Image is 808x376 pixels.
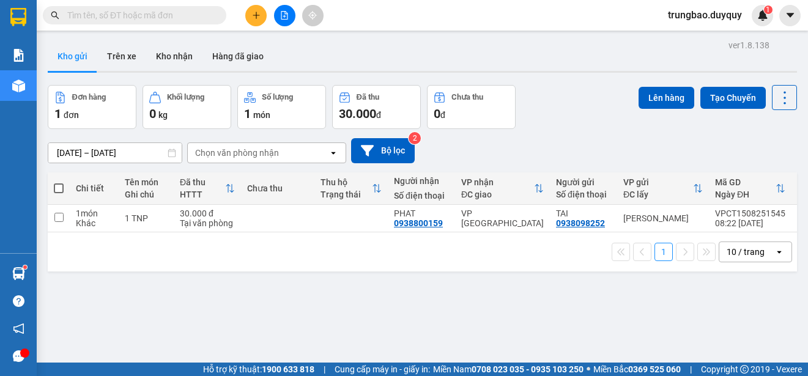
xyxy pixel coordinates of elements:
span: 30.000 [339,106,376,121]
span: copyright [740,365,749,374]
sup: 1 [764,6,773,14]
div: VP nhận [461,177,534,187]
button: Lên hàng [639,87,694,109]
img: solution-icon [12,49,25,62]
span: Miền Nam [433,363,584,376]
div: Chi tiết [76,183,113,193]
div: Mã GD [715,177,776,187]
button: file-add [274,5,295,26]
span: plus [252,11,261,20]
sup: 1 [23,265,27,269]
img: warehouse-icon [12,267,25,280]
button: plus [245,5,267,26]
button: Hàng đã giao [202,42,273,71]
button: Bộ lọc [351,138,415,163]
th: Toggle SortBy [314,172,388,205]
strong: 1900 633 818 [262,364,314,374]
div: HTTT [180,190,225,199]
div: Chọn văn phòng nhận [195,147,279,159]
span: món [253,110,270,120]
div: Đã thu [357,93,379,101]
div: Người gửi [556,177,611,187]
span: trungbao.duyquy [658,7,752,23]
div: Chưa thu [451,93,483,101]
button: Chưa thu0đ [427,85,516,129]
span: 1 [244,106,251,121]
div: 0938098252 [556,218,605,228]
span: đơn [64,110,79,120]
th: Toggle SortBy [709,172,791,205]
div: 30.000 đ [180,208,235,218]
button: 1 [654,243,673,261]
th: Toggle SortBy [455,172,550,205]
span: search [51,11,59,20]
span: đ [376,110,381,120]
img: warehouse-icon [12,79,25,92]
button: caret-down [779,5,801,26]
img: icon-new-feature [757,10,768,21]
input: Tìm tên, số ĐT hoặc mã đơn [67,9,212,22]
div: Số điện thoại [556,190,611,199]
div: Khác [76,218,113,228]
div: VP [GEOGRAPHIC_DATA] [461,208,544,228]
input: Select a date range. [48,143,182,163]
span: 0 [149,106,156,121]
div: 1 món [76,208,113,218]
span: Cung cấp máy in - giấy in: [335,363,430,376]
span: Miền Bắc [593,363,681,376]
button: Đơn hàng1đơn [48,85,136,129]
span: | [324,363,325,376]
button: Trên xe [97,42,146,71]
span: kg [158,110,168,120]
span: 1 [54,106,61,121]
button: aim [302,5,324,26]
button: Kho gửi [48,42,97,71]
div: Số lượng [262,93,293,101]
div: [PERSON_NAME] [623,213,703,223]
strong: 0369 525 060 [628,364,681,374]
sup: 2 [409,132,421,144]
div: ĐC giao [461,190,534,199]
span: notification [13,323,24,334]
span: 0 [434,106,440,121]
span: 1 [766,6,770,14]
div: Người nhận [394,176,449,186]
span: đ [440,110,445,120]
div: ĐC lấy [623,190,693,199]
div: PHAT [394,208,449,218]
div: 10 / trang [727,246,765,258]
div: Đã thu [180,177,225,187]
img: logo-vxr [10,8,26,26]
div: TAI [556,208,611,218]
button: Khối lượng0kg [143,85,231,129]
th: Toggle SortBy [174,172,241,205]
div: Ngày ĐH [715,190,776,199]
span: aim [308,11,317,20]
svg: open [774,247,784,257]
div: VP gửi [623,177,693,187]
span: question-circle [13,295,24,307]
div: VPCT1508251545 [715,208,785,218]
span: ⚪️ [587,367,590,372]
button: Tạo Chuyến [700,87,766,109]
div: Tại văn phòng [180,218,235,228]
span: message [13,350,24,362]
div: Số điện thoại [394,191,449,201]
div: Khối lượng [167,93,204,101]
button: Kho nhận [146,42,202,71]
button: Đã thu30.000đ [332,85,421,129]
strong: 0708 023 035 - 0935 103 250 [472,364,584,374]
div: Chưa thu [247,183,308,193]
div: Ghi chú [125,190,168,199]
span: caret-down [785,10,796,21]
div: 0938800159 [394,218,443,228]
span: | [690,363,692,376]
button: Số lượng1món [237,85,326,129]
th: Toggle SortBy [617,172,709,205]
div: 08:22 [DATE] [715,218,785,228]
div: Trạng thái [321,190,372,199]
div: 1 TNP [125,213,168,223]
div: Thu hộ [321,177,372,187]
span: file-add [280,11,289,20]
span: Hỗ trợ kỹ thuật: [203,363,314,376]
